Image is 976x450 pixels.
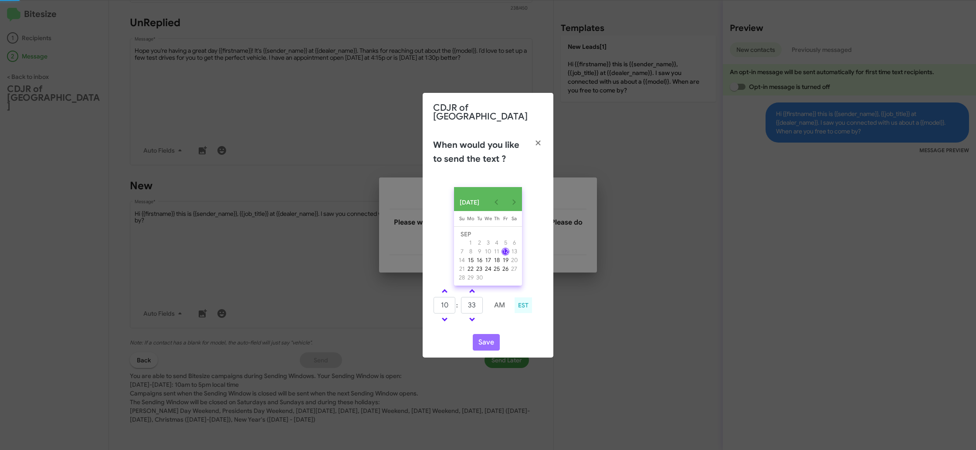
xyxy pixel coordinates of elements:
[485,215,492,222] span: We
[459,215,464,222] span: Su
[454,194,488,211] button: Choose month and year
[501,239,510,247] button: September 5, 2025
[475,273,484,282] button: September 30, 2025
[475,247,484,256] button: September 9, 2025
[510,239,518,247] button: September 6, 2025
[510,256,518,264] div: 20
[456,297,461,314] td: :
[501,256,510,265] button: September 19, 2025
[475,265,484,273] button: September 23, 2025
[466,247,475,256] button: September 8, 2025
[510,265,518,273] button: September 27, 2025
[492,256,501,265] button: September 18, 2025
[458,265,466,273] div: 21
[458,274,466,282] div: 28
[505,194,522,211] button: Next month
[510,239,518,247] div: 6
[503,215,508,222] span: Fr
[467,274,474,282] div: 29
[457,230,518,239] td: SEP
[502,239,509,247] div: 5
[457,273,466,282] button: September 28, 2025
[475,256,484,265] button: September 16, 2025
[461,297,483,314] input: MM
[458,256,466,264] div: 14
[502,248,509,256] div: 12
[477,215,482,222] span: Tu
[460,194,479,210] span: [DATE]
[484,248,492,256] div: 10
[457,247,466,256] button: September 7, 2025
[466,273,475,282] button: September 29, 2025
[467,239,474,247] div: 1
[492,265,501,273] button: September 25, 2025
[475,256,483,264] div: 16
[423,93,553,131] div: CDJR of [GEOGRAPHIC_DATA]
[501,247,510,256] button: September 12, 2025
[493,265,501,273] div: 25
[512,215,517,222] span: Sa
[466,239,475,247] button: September 1, 2025
[502,256,509,264] div: 19
[475,239,483,247] div: 2
[492,247,501,256] button: September 11, 2025
[457,256,466,265] button: September 14, 2025
[510,248,518,256] div: 13
[475,274,483,282] div: 30
[475,239,484,247] button: September 2, 2025
[502,265,509,273] div: 26
[492,239,501,247] button: September 4, 2025
[484,256,492,265] button: September 17, 2025
[493,239,501,247] div: 4
[510,265,518,273] div: 27
[501,265,510,273] button: September 26, 2025
[484,265,492,273] div: 24
[488,297,511,314] button: AM
[493,256,501,264] div: 18
[515,297,532,313] div: EST
[466,265,475,273] button: September 22, 2025
[473,334,500,351] button: Save
[493,248,501,256] div: 11
[494,215,499,222] span: Th
[484,239,492,247] button: September 3, 2025
[467,265,474,273] div: 22
[510,256,518,265] button: September 20, 2025
[457,265,466,273] button: September 21, 2025
[467,215,474,222] span: Mo
[475,265,483,273] div: 23
[467,248,474,256] div: 8
[484,256,492,264] div: 17
[458,248,466,256] div: 7
[484,239,492,247] div: 3
[467,256,474,264] div: 15
[510,247,518,256] button: September 13, 2025
[466,256,475,265] button: September 15, 2025
[475,248,483,256] div: 9
[434,297,455,314] input: HH
[433,138,526,166] h2: When would you like to send the text ?
[488,194,505,211] button: Previous month
[484,247,492,256] button: September 10, 2025
[484,265,492,273] button: September 24, 2025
